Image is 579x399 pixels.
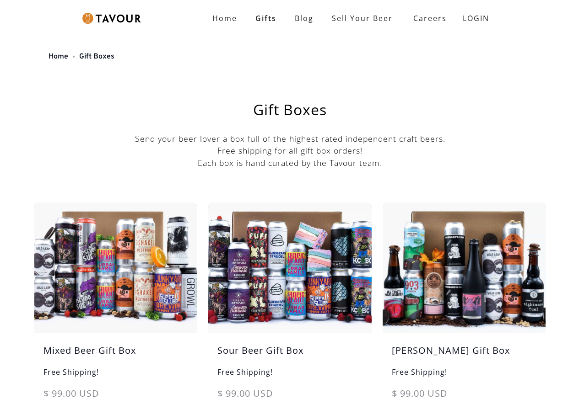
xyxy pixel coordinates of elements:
[323,9,402,27] a: Sell Your Beer
[383,367,546,387] h6: Free Shipping!
[208,344,371,367] h5: Sour Beer Gift Box
[246,9,286,27] a: Gifts
[34,367,197,387] h6: Free Shipping!
[212,13,237,23] strong: Home
[454,9,498,27] a: LOGIN
[34,133,546,169] p: Send your beer lover a box full of the highest rated independent craft beers. Free shipping for a...
[34,344,197,367] h5: Mixed Beer Gift Box
[402,5,454,31] a: Careers
[49,52,68,61] a: Home
[383,344,546,367] h5: [PERSON_NAME] Gift Box
[79,52,114,61] a: Gift Boxes
[203,9,246,27] a: Home
[208,367,371,387] h6: Free Shipping!
[57,102,523,117] h1: Gift Boxes
[286,9,323,27] a: Blog
[413,9,447,27] strong: Careers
